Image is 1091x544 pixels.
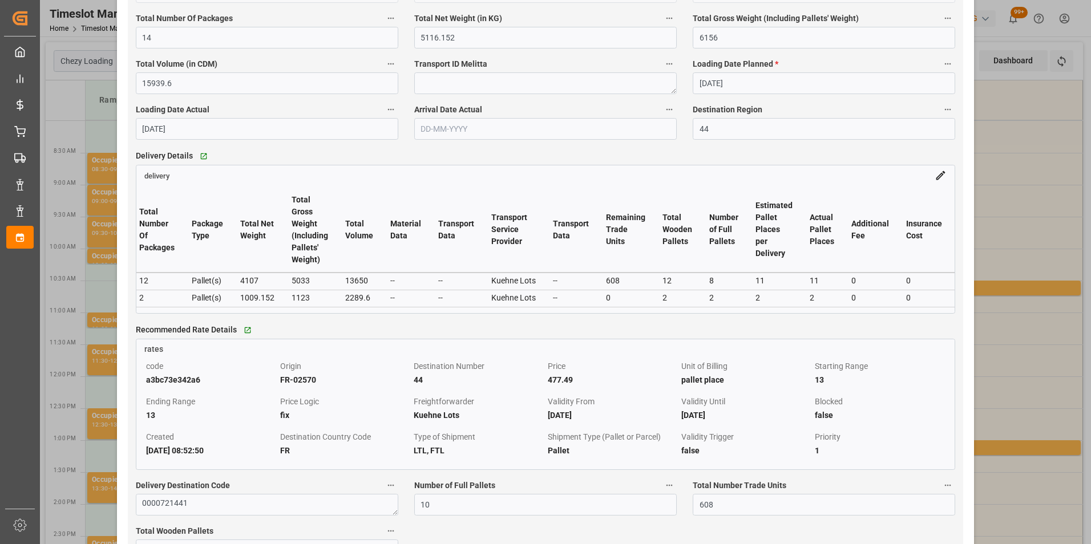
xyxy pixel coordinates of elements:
span: Loading Date Planned [693,58,778,70]
div: [DATE] 08:52:50 [146,444,276,457]
button: Number of Full Pallets [662,478,677,493]
button: Total Wooden Pallets [383,523,398,538]
th: Transport Data [430,187,483,273]
span: Total Volume (in CDM) [136,58,217,70]
div: Destination Number [414,359,543,373]
div: Kuehne Lots [491,274,536,287]
button: Total Volume (in CDM) [383,56,398,71]
input: DD-MM-YYYY [693,72,955,94]
span: Number of Full Pallets [414,480,495,492]
div: 0 [906,291,942,305]
span: Total Wooden Pallets [136,525,213,537]
button: Total Number Trade Units [940,478,955,493]
button: Transport ID Melitta [662,56,677,71]
div: -- [438,291,474,305]
th: Material Data [382,187,430,273]
div: 13650 [345,274,373,287]
div: Price [548,359,677,373]
div: 2 [755,291,793,305]
th: Insurance Cost [898,187,951,273]
div: Unit of Billing [681,359,811,373]
th: Package Type [183,187,232,273]
div: 0 [906,274,942,287]
span: Destination Region [693,104,762,116]
div: 477.49 [548,373,677,387]
div: Validity From [548,395,677,408]
div: 4107 [240,274,274,287]
div: 1123 [292,291,328,305]
th: Transport Data [544,187,597,273]
th: Diesel Cost [951,187,991,273]
div: Created [146,430,276,444]
div: -- [553,291,589,305]
th: Total Wooden Pallets [654,187,701,273]
span: Recommended Rate Details [136,324,237,336]
th: Remaining Trade Units [597,187,654,273]
span: Delivery Details [136,150,193,162]
div: 2 [810,291,834,305]
th: Actual Pallet Places [801,187,843,273]
div: 8 [709,274,738,287]
div: 11 [755,274,793,287]
span: Total Number Trade Units [693,480,786,492]
input: DD-MM-YYYY [414,118,677,140]
div: Type of Shipment [414,430,543,444]
div: 2 [662,291,692,305]
div: 13 [146,408,276,422]
div: 0 [851,291,889,305]
span: Arrival Date Actual [414,104,482,116]
div: a3bc73e342a6 [146,373,276,387]
div: 5033 [292,274,328,287]
div: 12 [662,274,692,287]
button: Total Number Of Packages [383,11,398,26]
div: -- [390,274,421,287]
span: Total Net Weight (in KG) [414,13,502,25]
div: Price Logic [280,395,410,408]
span: Delivery Destination Code [136,480,230,492]
th: Additional Fee [843,187,898,273]
span: Total Number Of Packages [136,13,233,25]
div: pallet place [681,373,811,387]
div: Kuehne Lots [491,291,536,305]
a: rates [136,339,955,355]
div: fix [280,408,410,422]
button: Total Gross Weight (Including Pallets' Weight) [940,11,955,26]
div: Freightforwarder [414,395,543,408]
div: 608 [606,274,645,287]
button: Delivery Destination Code [383,478,398,493]
div: 2289.6 [345,291,373,305]
div: Validity Until [681,395,811,408]
div: Origin [280,359,410,373]
span: Loading Date Actual [136,104,209,116]
div: code [146,359,276,373]
div: 44 [414,373,543,387]
div: 11 [810,274,834,287]
div: FR-02570 [280,373,410,387]
button: Loading Date Planned * [940,56,955,71]
div: Pallet(s) [192,274,223,287]
div: -- [553,274,589,287]
span: Transport ID Melitta [414,58,487,70]
div: Validity Trigger [681,430,811,444]
div: Pallet [548,444,677,457]
th: Total Net Weight [232,187,283,273]
button: Loading Date Actual [383,102,398,117]
div: -- [438,274,474,287]
a: delivery [144,170,169,180]
div: LTL, FTL [414,444,543,457]
div: 2 [139,291,175,305]
div: Starting Range [815,359,944,373]
div: 0 [606,291,645,305]
input: DD-MM-YYYY [136,118,398,140]
span: rates [144,344,163,354]
div: 0 [851,274,889,287]
div: 1009.152 [240,291,274,305]
div: [DATE] [681,408,811,422]
th: Total Volume [337,187,382,273]
th: Estimated Pallet Places per Delivery [747,187,801,273]
button: Total Net Weight (in KG) [662,11,677,26]
textarea: 0000721441 [136,494,398,515]
button: Destination Region [940,102,955,117]
th: Number of Full Pallets [701,187,747,273]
